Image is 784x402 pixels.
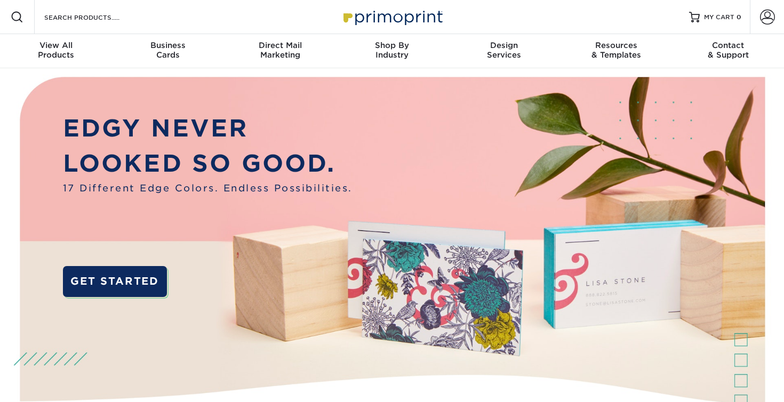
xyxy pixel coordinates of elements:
[63,266,167,297] a: GET STARTED
[63,146,353,181] p: LOOKED SO GOOD.
[224,41,336,50] span: Direct Mail
[339,5,445,28] img: Primoprint
[448,34,560,68] a: DesignServices
[63,111,353,146] p: EDGY NEVER
[672,41,784,60] div: & Support
[672,34,784,68] a: Contact& Support
[448,41,560,50] span: Design
[224,41,336,60] div: Marketing
[112,34,224,68] a: BusinessCards
[560,34,672,68] a: Resources& Templates
[672,41,784,50] span: Contact
[336,34,448,68] a: Shop ByIndustry
[336,41,448,60] div: Industry
[560,41,672,60] div: & Templates
[704,13,734,22] span: MY CART
[336,41,448,50] span: Shop By
[43,11,147,23] input: SEARCH PRODUCTS.....
[112,41,224,60] div: Cards
[224,34,336,68] a: Direct MailMarketing
[63,181,353,195] span: 17 Different Edge Colors. Endless Possibilities.
[560,41,672,50] span: Resources
[112,41,224,50] span: Business
[737,13,741,21] span: 0
[448,41,560,60] div: Services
